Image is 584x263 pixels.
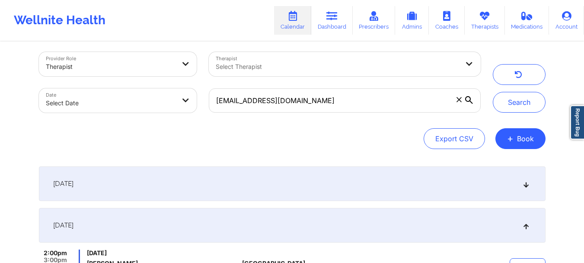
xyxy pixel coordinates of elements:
button: Export CSV [424,128,485,149]
a: Therapists [465,6,505,35]
a: Medications [505,6,549,35]
a: Admins [395,6,429,35]
a: Coaches [429,6,465,35]
span: [DATE] [87,250,239,257]
input: Search Appointments [209,88,480,113]
a: Dashboard [311,6,353,35]
span: + [507,136,514,141]
span: 2:00pm [44,250,67,257]
a: Report Bug [570,105,584,140]
div: Therapist [46,57,176,76]
span: [DATE] [53,179,73,188]
button: Search [493,92,546,113]
button: +Book [495,128,546,149]
a: Calendar [274,6,311,35]
span: [DATE] [53,221,73,230]
a: Prescribers [353,6,396,35]
div: Select Date [46,94,176,113]
a: Account [549,6,584,35]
